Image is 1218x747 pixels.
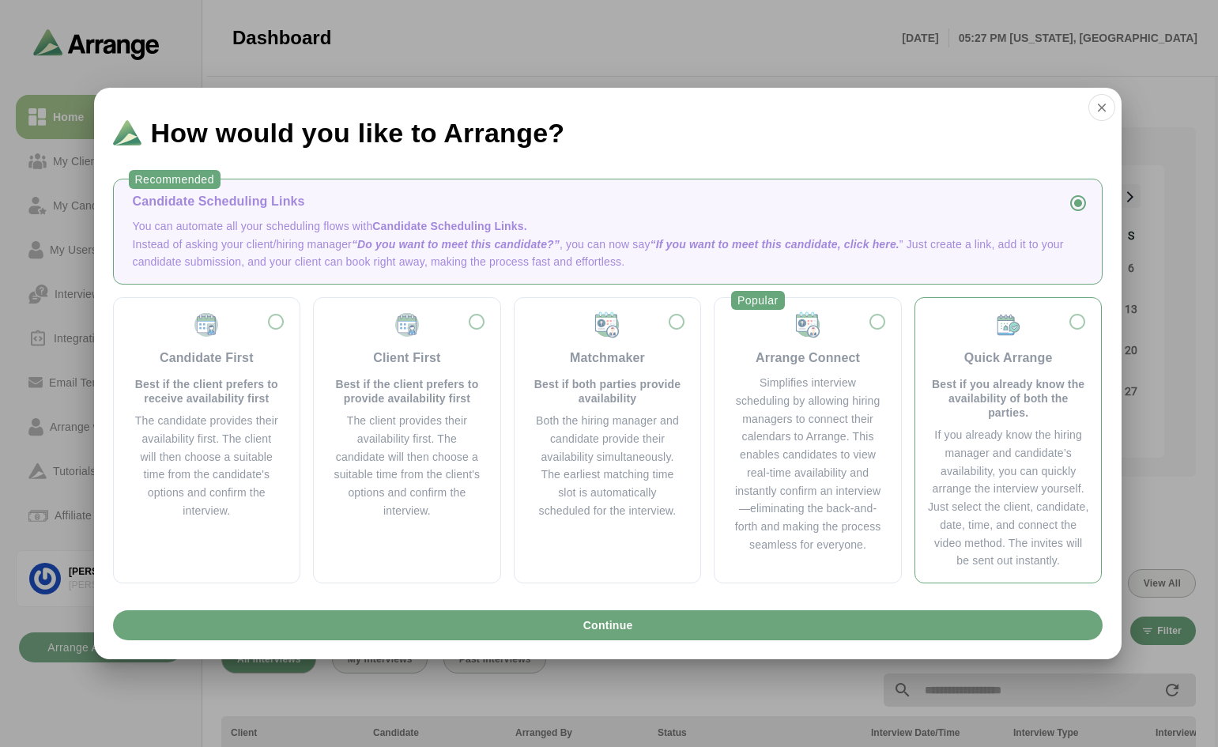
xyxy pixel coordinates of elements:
[133,412,281,520] div: The candidate provides their availability first. The client will then choose a suitable time from...
[582,610,632,640] span: Continue
[113,120,141,145] img: Logo
[372,220,526,232] span: Candidate Scheduling Links.
[794,311,822,339] img: Matchmaker
[129,170,221,189] div: Recommended
[928,377,1089,420] p: Best if you already know the availability of both the parties.
[570,349,645,368] div: Matchmaker
[393,311,421,339] img: Client First
[731,291,785,310] div: Popular
[534,377,682,406] p: Best if both parties provide availability
[333,412,481,520] div: The client provides their availability first. The candidate will then choose a suitable time from...
[733,374,882,554] div: Simplifies interview scheduling by allowing hiring managers to connect their calendars to Arrange...
[113,610,1103,640] button: Continue
[352,238,560,251] span: “Do you want to meet this candidate?”
[133,236,1083,272] p: Instead of asking your client/hiring manager , you can now say ” Just create a link, add it to yo...
[151,119,565,146] span: How would you like to Arrange?
[133,217,1083,236] p: You can automate all your scheduling flows with
[373,349,440,368] div: Client First
[756,349,860,368] div: Arrange Connect
[964,349,1053,368] div: Quick Arrange
[133,377,281,406] p: Best if the client prefers to receive availability first
[333,377,481,406] p: Best if the client prefers to provide availability first
[593,311,621,339] img: Matchmaker
[534,412,682,520] div: Both the hiring manager and candidate provide their availability simultaneously. The earliest mat...
[133,192,1083,211] div: Candidate Scheduling Links
[192,311,221,339] img: Candidate First
[160,349,254,368] div: Candidate First
[650,238,899,251] span: “If you want to meet this candidate, click here.
[928,426,1089,570] div: If you already know the hiring manager and candidate’s availability, you can quickly arrange the ...
[994,311,1023,339] img: Quick Arrange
